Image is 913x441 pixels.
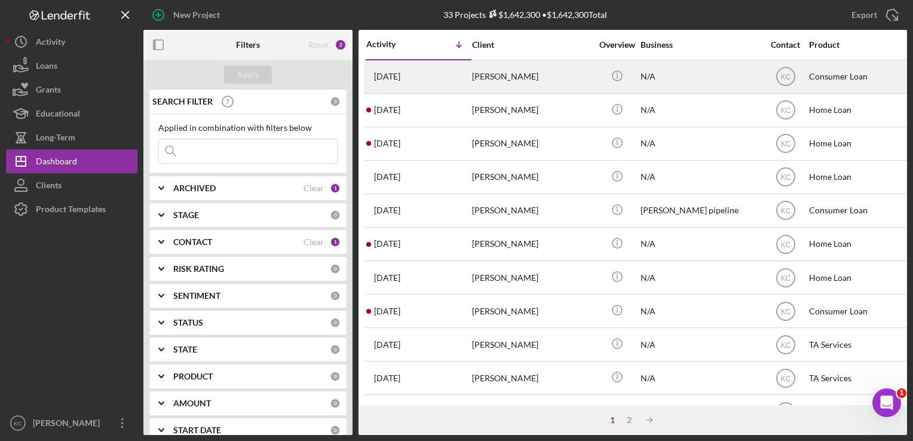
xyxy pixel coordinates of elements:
[780,207,791,215] text: KC
[374,72,400,81] time: 2025-09-25 18:51
[330,264,341,274] div: 0
[36,54,57,81] div: Loans
[780,240,791,249] text: KC
[472,228,592,260] div: [PERSON_NAME]
[173,210,199,220] b: STAGE
[641,396,760,427] div: N/A
[780,374,791,382] text: KC
[374,139,400,148] time: 2025-09-21 15:10
[641,228,760,260] div: N/A
[780,274,791,282] text: KC
[641,329,760,360] div: N/A
[472,362,592,394] div: [PERSON_NAME]
[330,183,341,194] div: 1
[641,262,760,293] div: N/A
[6,30,137,54] button: Activity
[641,61,760,93] div: N/A
[595,40,639,50] div: Overview
[330,398,341,409] div: 0
[236,40,260,50] b: Filters
[36,173,62,200] div: Clients
[173,345,197,354] b: STATE
[304,237,324,247] div: Clear
[374,340,400,350] time: 2025-08-21 19:13
[472,40,592,50] div: Client
[30,411,108,438] div: [PERSON_NAME]
[604,415,621,425] div: 1
[173,372,213,381] b: PRODUCT
[374,307,400,316] time: 2025-09-09 04:26
[486,10,540,20] div: $1,642,300
[472,195,592,226] div: [PERSON_NAME]
[472,295,592,327] div: [PERSON_NAME]
[224,66,272,84] button: Apply
[472,396,592,427] div: [PERSON_NAME]
[158,123,338,133] div: Applied in combination with filters below
[173,237,212,247] b: CONTACT
[763,40,808,50] div: Contact
[472,161,592,193] div: [PERSON_NAME]
[374,373,400,383] time: 2025-08-19 19:44
[443,10,607,20] div: 33 Projects • $1,642,300 Total
[330,237,341,247] div: 1
[152,97,213,106] b: SEARCH FILTER
[641,195,760,226] div: [PERSON_NAME] pipeline
[36,30,65,57] div: Activity
[6,173,137,197] button: Clients
[6,78,137,102] button: Grants
[237,66,259,84] div: Apply
[366,39,419,49] div: Activity
[36,102,80,128] div: Educational
[472,61,592,93] div: [PERSON_NAME]
[330,425,341,436] div: 0
[173,425,221,435] b: START DATE
[780,173,791,182] text: KC
[472,262,592,293] div: [PERSON_NAME]
[335,39,347,51] div: 2
[173,3,220,27] div: New Project
[641,128,760,160] div: N/A
[851,3,877,27] div: Export
[330,344,341,355] div: 0
[143,3,232,27] button: New Project
[330,290,341,301] div: 0
[621,415,638,425] div: 2
[780,307,791,316] text: KC
[374,105,400,115] time: 2025-09-23 22:38
[6,197,137,221] a: Product Templates
[897,388,906,398] span: 1
[173,264,224,274] b: RISK RATING
[374,273,400,283] time: 2025-09-11 21:09
[36,78,61,105] div: Grants
[330,371,341,382] div: 0
[780,106,791,115] text: KC
[641,40,760,50] div: Business
[641,295,760,327] div: N/A
[780,73,791,81] text: KC
[641,94,760,126] div: N/A
[780,140,791,148] text: KC
[173,399,211,408] b: AMOUNT
[872,388,901,417] iframe: Intercom live chat
[472,329,592,360] div: [PERSON_NAME]
[472,128,592,160] div: [PERSON_NAME]
[6,125,137,149] button: Long-Term
[14,420,22,427] text: KC
[36,149,77,176] div: Dashboard
[6,54,137,78] button: Loans
[6,149,137,173] button: Dashboard
[472,94,592,126] div: [PERSON_NAME]
[374,172,400,182] time: 2025-09-16 18:11
[6,102,137,125] button: Educational
[6,411,137,435] button: KC[PERSON_NAME]
[780,341,791,349] text: KC
[374,206,400,215] time: 2025-09-15 19:35
[374,239,400,249] time: 2025-09-12 17:33
[308,40,329,50] div: Reset
[840,3,907,27] button: Export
